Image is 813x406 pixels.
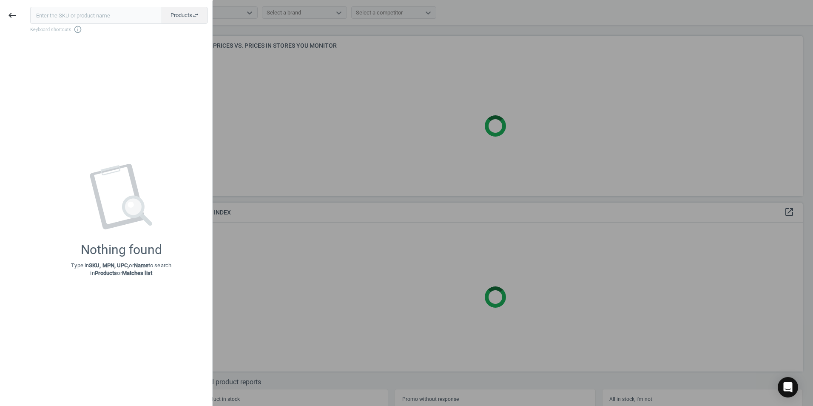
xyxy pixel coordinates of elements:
i: info_outline [74,25,82,34]
strong: Products [95,270,117,276]
input: Enter the SKU or product name [30,7,162,24]
div: Nothing found [81,242,162,257]
p: Type in or to search in or [71,262,171,277]
strong: Matches list [122,270,152,276]
span: Products [171,11,199,19]
div: Open Intercom Messenger [778,377,798,397]
button: Productsswap_horiz [162,7,208,24]
button: keyboard_backspace [3,6,22,26]
strong: SKU, MPN, UPC, [89,262,129,269]
i: keyboard_backspace [7,10,17,20]
strong: Name [134,262,148,269]
i: swap_horiz [192,12,199,19]
span: Keyboard shortcuts [30,25,208,34]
